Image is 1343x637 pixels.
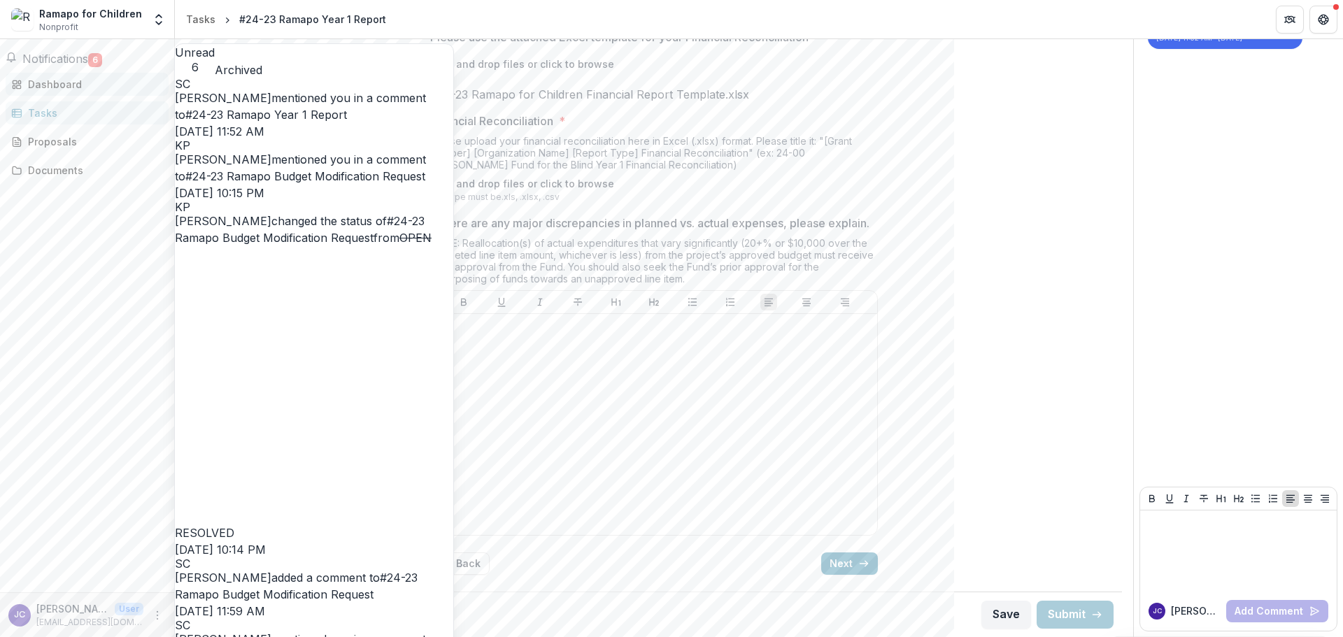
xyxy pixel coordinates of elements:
[430,71,749,101] div: Remove File#24-23 Ramapo for Children Financial Report Template.xlsx
[175,569,453,603] p: added a comment to
[36,601,109,616] p: [PERSON_NAME] [PERSON_NAME]
[399,231,432,245] s: OPEN
[28,163,157,178] div: Documents
[186,12,215,27] div: Tasks
[6,130,169,153] a: Proposals
[39,21,78,34] span: Nonprofit
[175,152,271,166] span: [PERSON_NAME]
[540,178,614,189] span: click to browse
[1037,601,1114,629] button: Submit
[798,294,815,310] button: Align Center
[430,135,878,176] div: Please upload your financial reconciliation here in Excel (.xlsx) format. Please title it: "[Gran...
[36,616,143,629] p: [EMAIL_ADDRESS][DOMAIN_NAME]
[722,294,739,310] button: Ordered List
[1247,490,1264,507] button: Bullet List
[1230,490,1247,507] button: Heading 2
[14,610,25,620] div: Jennifer L. Buri da Cunha
[532,294,548,310] button: Italicize
[180,9,392,29] nav: breadcrumb
[455,294,472,310] button: Bold
[1153,608,1162,615] div: Jennifer L. Buri da Cunha
[1282,490,1299,507] button: Align Left
[175,91,271,105] span: [PERSON_NAME]
[1195,490,1212,507] button: Strike
[239,12,386,27] div: #24-23 Ramapo Year 1 Report
[28,77,157,92] div: Dashboard
[175,151,453,185] p: mentioned you in a comment to
[6,101,169,124] a: Tasks
[6,159,169,182] a: Documents
[175,571,271,585] span: [PERSON_NAME]
[430,176,614,191] p: Drag and drop files or
[149,607,166,624] button: More
[1309,6,1337,34] button: Get Help
[1265,490,1281,507] button: Ordered List
[430,88,749,101] span: #24-23 Ramapo for Children Financial Report Template.xlsx
[175,90,453,123] p: mentioned you in a comment to
[430,237,878,290] div: NOTE: Reallocation(s) of actual expenditures that vary significantly (20+% or $10,000 over the bu...
[608,294,625,310] button: Heading 1
[430,552,490,575] button: Back
[175,78,453,90] div: Sandra Ching
[28,106,157,120] div: Tasks
[684,294,701,310] button: Bullet List
[175,214,271,228] span: [PERSON_NAME]
[1300,490,1316,507] button: Align Center
[175,620,453,631] div: Sandra Ching
[175,213,453,541] p: changed the status of from
[430,215,869,231] p: If there are any major discrepancies in planned vs. actual expenses, please explain.
[175,526,234,540] span: RESOLVED
[175,44,215,74] button: Unread
[175,541,453,558] p: [DATE] 10:14 PM
[430,191,878,203] p: File type must be .xls, .xlsx, .csv
[1276,6,1304,34] button: Partners
[6,73,169,96] a: Dashboard
[175,201,453,213] div: Khanh Phan
[540,58,614,70] span: click to browse
[115,603,143,615] p: User
[11,8,34,31] img: Ramapo for Children
[6,50,102,67] button: Notifications6
[1161,490,1178,507] button: Underline
[760,294,777,310] button: Align Left
[39,6,142,21] div: Ramapo for Children
[149,6,169,34] button: Open entity switcher
[22,52,88,66] span: Notifications
[180,9,221,29] a: Tasks
[175,185,453,201] p: [DATE] 10:15 PM
[430,113,553,129] p: Financial Reconciliation
[175,61,215,74] span: 6
[493,294,510,310] button: Underline
[88,53,102,67] span: 6
[1171,603,1221,618] p: [PERSON_NAME]
[215,62,262,78] button: Archived
[185,108,347,122] a: #24-23 Ramapo Year 1 Report
[837,294,853,310] button: Align Right
[646,294,662,310] button: Heading 2
[175,603,453,620] p: [DATE] 11:59 AM
[1316,490,1333,507] button: Align Right
[175,140,453,151] div: Khanh Phan
[569,294,586,310] button: Strike
[821,552,878,575] button: Next
[28,134,157,149] div: Proposals
[1178,490,1195,507] button: Italicize
[175,558,453,569] div: Sandra Ching
[175,123,453,140] p: [DATE] 11:52 AM
[185,169,425,183] a: #24-23 Ramapo Budget Modification Request
[430,57,614,71] p: Drag and drop files or
[1144,490,1160,507] button: Bold
[1226,600,1328,622] button: Add Comment
[981,601,1031,629] button: Save
[1213,490,1230,507] button: Heading 1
